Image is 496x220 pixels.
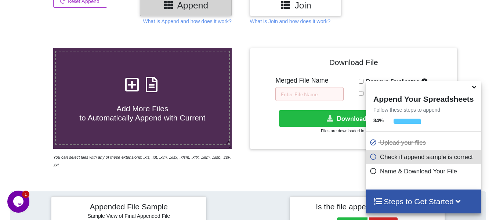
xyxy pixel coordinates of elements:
input: Enter File Name [275,87,344,101]
p: Upload your files [370,138,479,147]
p: Name & Download Your File [370,167,479,176]
p: Follow these steps to append [366,106,481,113]
button: Download File [279,110,427,127]
small: Files are downloaded in .xlsx format [321,129,386,133]
span: Add More Files to Automatically Append with Current [79,104,205,122]
h4: Appended File Sample [57,202,201,212]
p: Check if append sample is correct [370,152,479,162]
iframe: chat widget [7,191,31,213]
p: What is Join and how does it work? [250,18,330,25]
span: Remove Duplicates [363,78,420,85]
h4: Download File [255,53,452,74]
h5: Merged File Name [275,77,344,84]
span: Add Source File Names [363,90,431,97]
i: You can select files with any of these extensions: .xls, .xlt, .xlm, .xlsx, .xlsm, .xltx, .xltm, ... [53,155,231,167]
b: 34 % [373,118,384,123]
h4: Append Your Spreadsheets [366,93,481,104]
h4: Steps to Get Started [373,197,474,206]
p: What is Append and how does it work? [143,18,232,25]
h4: Is the file appended correctly? [295,202,439,211]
